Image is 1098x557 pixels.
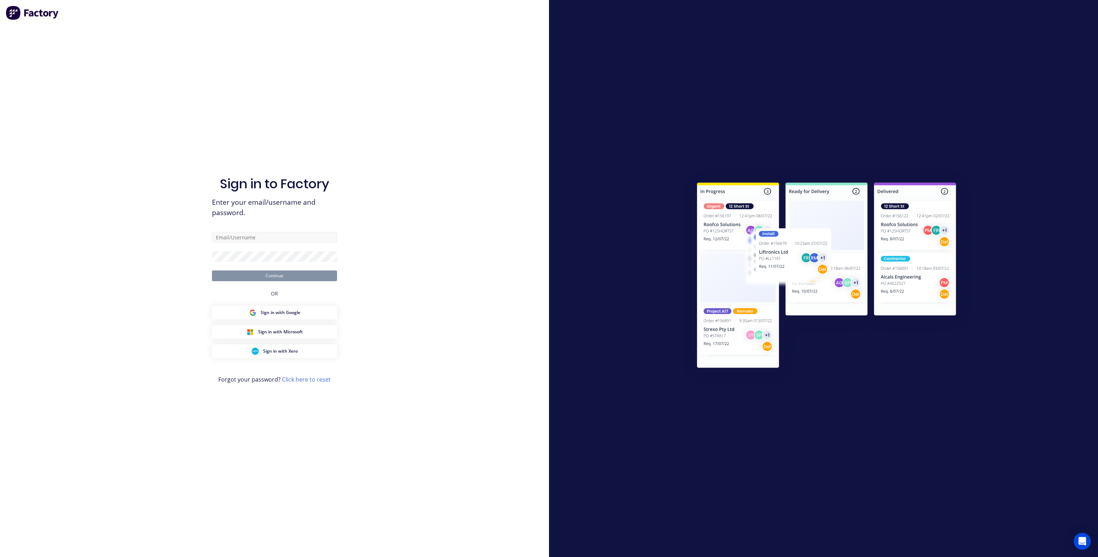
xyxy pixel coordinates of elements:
[282,376,331,383] a: Click here to reset
[252,348,259,355] img: Xero Sign in
[261,309,300,316] span: Sign in with Google
[263,348,298,354] span: Sign in with Xero
[212,232,337,243] input: Email/Username
[212,270,337,281] button: Continue
[249,309,256,316] img: Google Sign in
[220,176,329,192] h1: Sign in to Factory
[218,375,331,384] span: Forgot your password?
[212,325,337,339] button: Microsoft Sign inSign in with Microsoft
[271,281,278,306] div: OR
[247,328,254,335] img: Microsoft Sign in
[212,197,337,218] span: Enter your email/username and password.
[258,329,303,335] span: Sign in with Microsoft
[212,306,337,319] button: Google Sign inSign in with Google
[681,168,972,385] img: Sign in
[6,6,59,20] img: Factory
[1074,533,1091,550] div: Open Intercom Messenger
[212,344,337,358] button: Xero Sign inSign in with Xero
